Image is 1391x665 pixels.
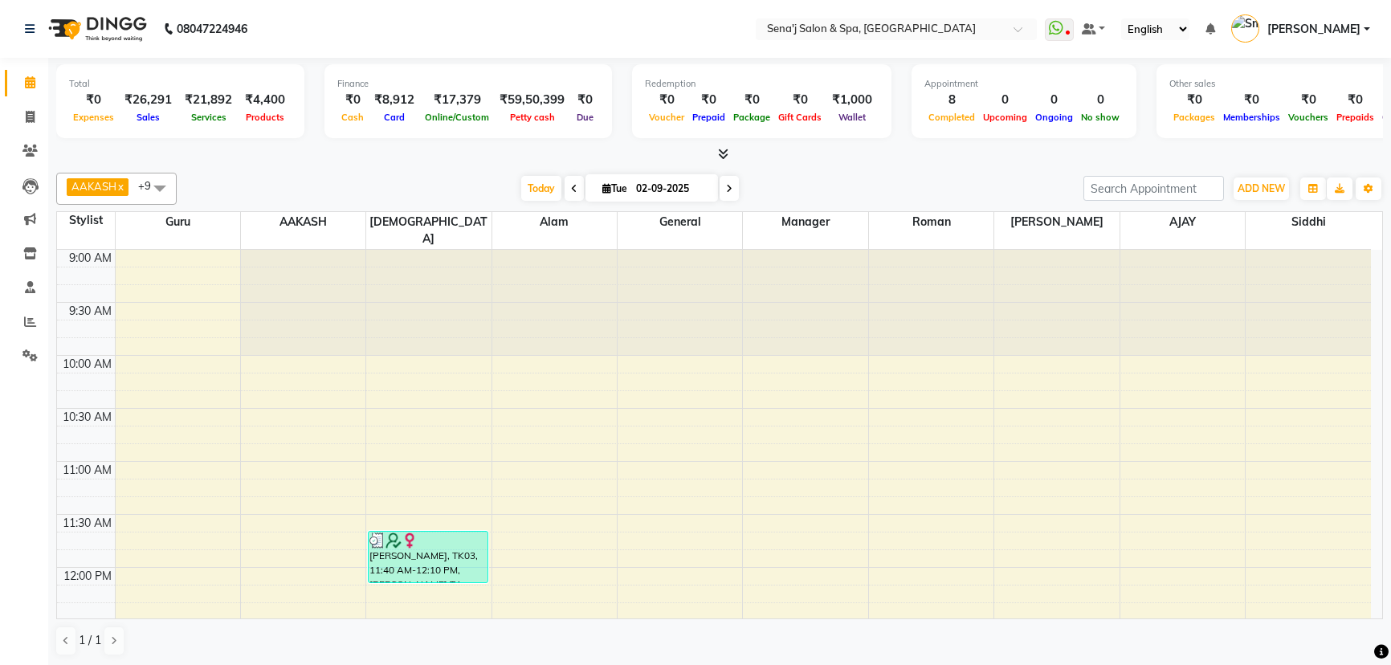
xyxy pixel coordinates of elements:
[133,112,164,123] span: Sales
[924,77,1124,91] div: Appointment
[924,91,979,109] div: 8
[573,112,598,123] span: Due
[187,112,230,123] span: Services
[177,6,247,51] b: 08047224946
[239,91,292,109] div: ₹4,400
[1077,91,1124,109] div: 0
[1031,91,1077,109] div: 0
[178,91,239,109] div: ₹21,892
[41,6,151,51] img: logo
[69,91,118,109] div: ₹0
[924,112,979,123] span: Completed
[1332,91,1378,109] div: ₹0
[69,112,118,123] span: Expenses
[337,91,368,109] div: ₹0
[506,112,559,123] span: Petty cash
[645,91,688,109] div: ₹0
[118,91,178,109] div: ₹26,291
[645,77,879,91] div: Redemption
[743,212,867,232] span: Manager
[869,212,993,232] span: Roman
[979,112,1031,123] span: Upcoming
[1284,91,1332,109] div: ₹0
[729,112,774,123] span: Package
[66,303,115,320] div: 9:30 AM
[645,112,688,123] span: Voucher
[1238,182,1285,194] span: ADD NEW
[979,91,1031,109] div: 0
[79,632,101,649] span: 1 / 1
[368,91,421,109] div: ₹8,912
[1169,112,1219,123] span: Packages
[116,212,240,232] span: Guru
[1219,91,1284,109] div: ₹0
[1267,21,1360,38] span: [PERSON_NAME]
[631,177,712,201] input: 2025-09-02
[59,409,115,426] div: 10:30 AM
[834,112,870,123] span: Wallet
[71,180,116,193] span: AAKASH
[421,112,493,123] span: Online/Custom
[380,112,409,123] span: Card
[1169,91,1219,109] div: ₹0
[1231,14,1259,43] img: Smita Acharekar
[366,212,491,249] span: [DEMOGRAPHIC_DATA]
[688,91,729,109] div: ₹0
[774,112,826,123] span: Gift Cards
[826,91,879,109] div: ₹1,000
[994,212,1119,232] span: [PERSON_NAME]
[59,515,115,532] div: 11:30 AM
[116,180,124,193] a: x
[241,212,365,232] span: AAKASH
[1234,177,1289,200] button: ADD NEW
[571,91,599,109] div: ₹0
[1077,112,1124,123] span: No show
[598,182,631,194] span: Tue
[69,77,292,91] div: Total
[1083,176,1224,201] input: Search Appointment
[337,77,599,91] div: Finance
[493,91,571,109] div: ₹59,50,399
[59,356,115,373] div: 10:00 AM
[57,212,115,229] div: Stylist
[729,91,774,109] div: ₹0
[60,568,115,585] div: 12:00 PM
[1120,212,1245,232] span: AJAY
[492,212,617,232] span: Alam
[1332,112,1378,123] span: Prepaids
[66,250,115,267] div: 9:00 AM
[774,91,826,109] div: ₹0
[59,462,115,479] div: 11:00 AM
[421,91,493,109] div: ₹17,379
[337,112,368,123] span: Cash
[242,112,288,123] span: Products
[369,532,487,582] div: [PERSON_NAME], TK03, 11:40 AM-12:10 PM, [PERSON_NAME] Trim
[1219,112,1284,123] span: Memberships
[1284,112,1332,123] span: Vouchers
[138,179,163,192] span: +9
[688,112,729,123] span: Prepaid
[618,212,742,232] span: General
[1246,212,1371,232] span: Siddhi
[521,176,561,201] span: Today
[1031,112,1077,123] span: Ongoing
